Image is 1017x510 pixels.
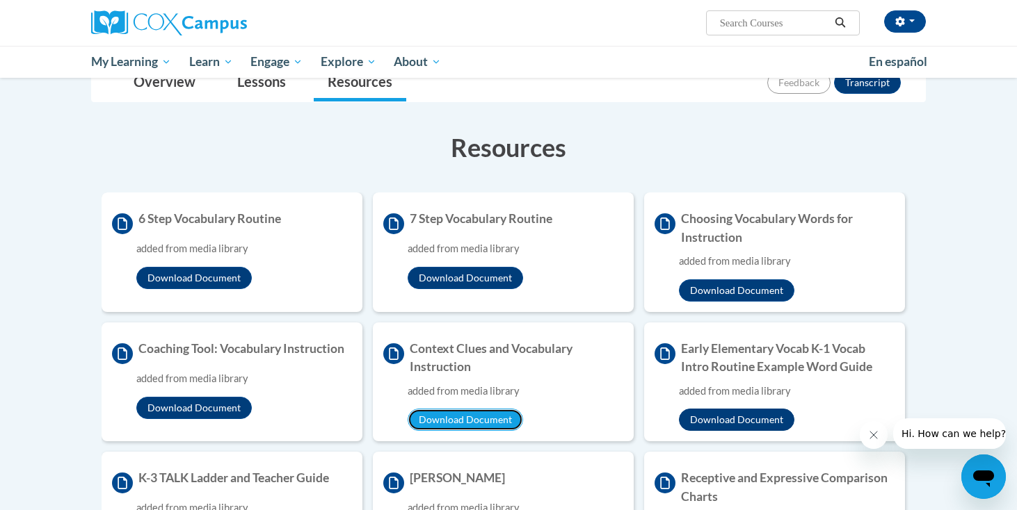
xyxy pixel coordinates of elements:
span: My Learning [91,54,171,70]
h4: [PERSON_NAME] [383,469,623,493]
button: Download Document [679,409,794,431]
span: Explore [321,54,376,70]
button: Feedback [767,72,831,94]
h4: 7 Step Vocabulary Routine [383,210,623,234]
iframe: Close message [860,421,888,449]
div: Main menu [70,46,947,78]
div: added from media library [136,371,352,386]
a: En español [860,47,936,76]
a: About [385,46,451,78]
a: Engage [241,46,312,78]
span: About [394,54,441,70]
h3: Resources [91,130,926,165]
button: Account Settings [884,10,926,33]
h4: Receptive and Expressive Comparison Charts [655,469,895,506]
h4: 6 Step Vocabulary Routine [112,210,352,234]
button: Download Document [408,267,523,289]
iframe: Button to launch messaging window [961,454,1006,499]
span: En español [869,54,927,69]
a: Cox Campus [91,10,355,35]
a: Learn [180,46,242,78]
span: Engage [250,54,303,70]
a: Explore [312,46,385,78]
h4: Context Clues and Vocabulary Instruction [383,340,623,377]
h4: Coaching Tool: Vocabulary Instruction [112,340,352,364]
input: Search Courses [719,15,830,31]
button: Download Document [136,267,252,289]
iframe: Message from company [893,418,1006,449]
h4: Choosing Vocabulary Words for Instruction [655,210,895,247]
button: Download Document [136,397,252,419]
h4: Early Elementary Vocab K-1 Vocab Intro Routine Example Word Guide [655,340,895,377]
div: added from media library [136,241,352,256]
a: Lessons [223,65,300,101]
div: added from media library [408,384,623,399]
div: added from media library [408,241,623,256]
a: My Learning [82,46,180,78]
div: added from media library [679,384,895,399]
span: Learn [189,54,233,70]
button: Transcript [834,72,901,94]
div: added from media library [679,254,895,269]
img: Cox Campus [91,10,247,35]
button: Download Document [679,279,794,302]
a: Resources [314,65,406,101]
button: Search [830,15,851,31]
button: Download Document [408,409,523,431]
a: Overview [120,65,209,101]
h4: K-3 TALK Ladder and Teacher Guide [112,469,352,493]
